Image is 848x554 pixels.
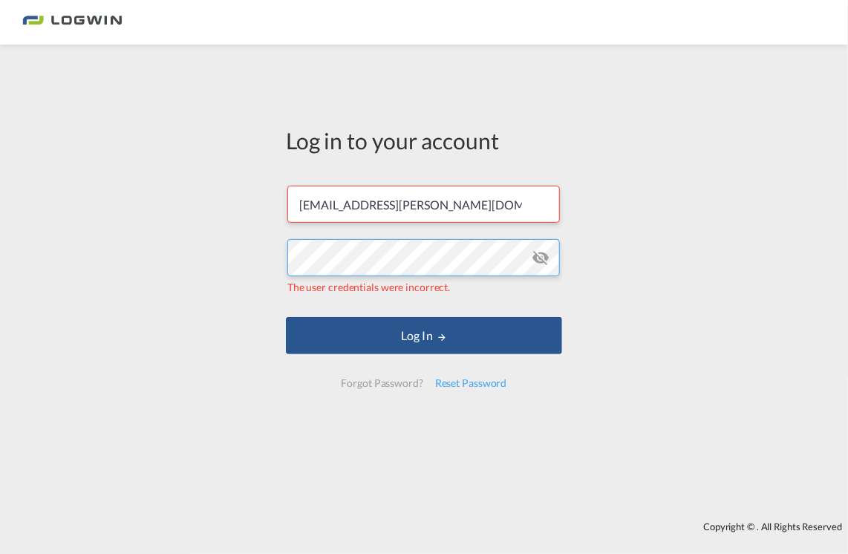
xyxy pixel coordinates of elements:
div: Reset Password [429,370,513,397]
div: Forgot Password? [335,370,428,397]
input: Enter email/phone number [287,186,560,223]
md-icon: icon-eye-off [532,249,549,267]
div: Log in to your account [286,125,562,156]
button: LOGIN [286,317,562,354]
span: The user credentials were incorrect. [287,281,450,293]
img: bc73a0e0d8c111efacd525e4c8ad7d32.png [22,6,123,39]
